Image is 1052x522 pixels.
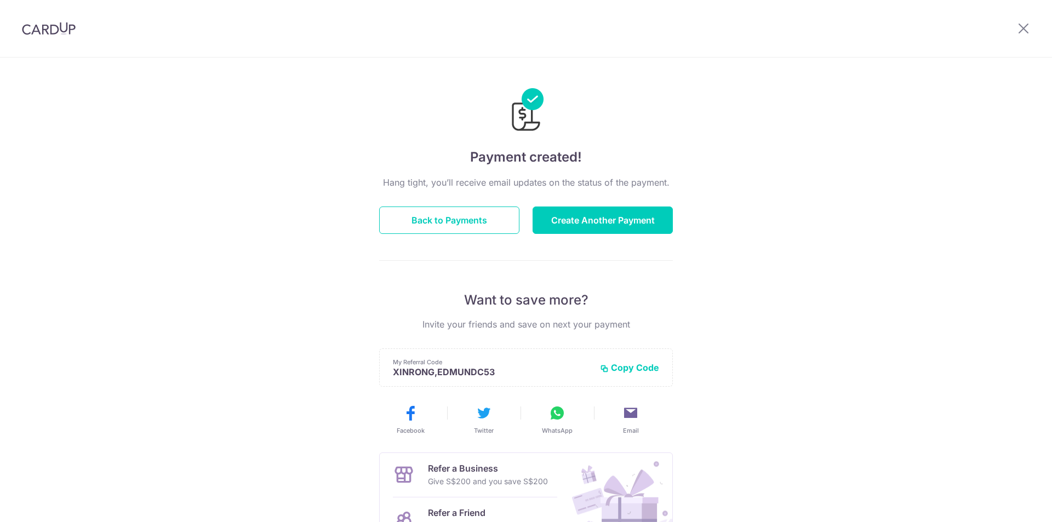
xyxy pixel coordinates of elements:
[393,358,591,366] p: My Referral Code
[474,426,494,435] span: Twitter
[600,362,659,373] button: Copy Code
[393,366,591,377] p: XINRONG,EDMUNDC53
[379,147,673,167] h4: Payment created!
[508,88,544,134] img: Payments
[379,206,519,234] button: Back to Payments
[22,22,76,35] img: CardUp
[525,404,590,435] button: WhatsApp
[428,475,548,488] p: Give S$200 and you save S$200
[623,426,639,435] span: Email
[533,206,673,234] button: Create Another Payment
[378,404,443,435] button: Facebook
[397,426,425,435] span: Facebook
[379,176,673,189] p: Hang tight, you’ll receive email updates on the status of the payment.
[428,462,548,475] p: Refer a Business
[542,426,573,435] span: WhatsApp
[451,404,516,435] button: Twitter
[428,506,538,519] p: Refer a Friend
[379,318,673,331] p: Invite your friends and save on next your payment
[598,404,663,435] button: Email
[379,291,673,309] p: Want to save more?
